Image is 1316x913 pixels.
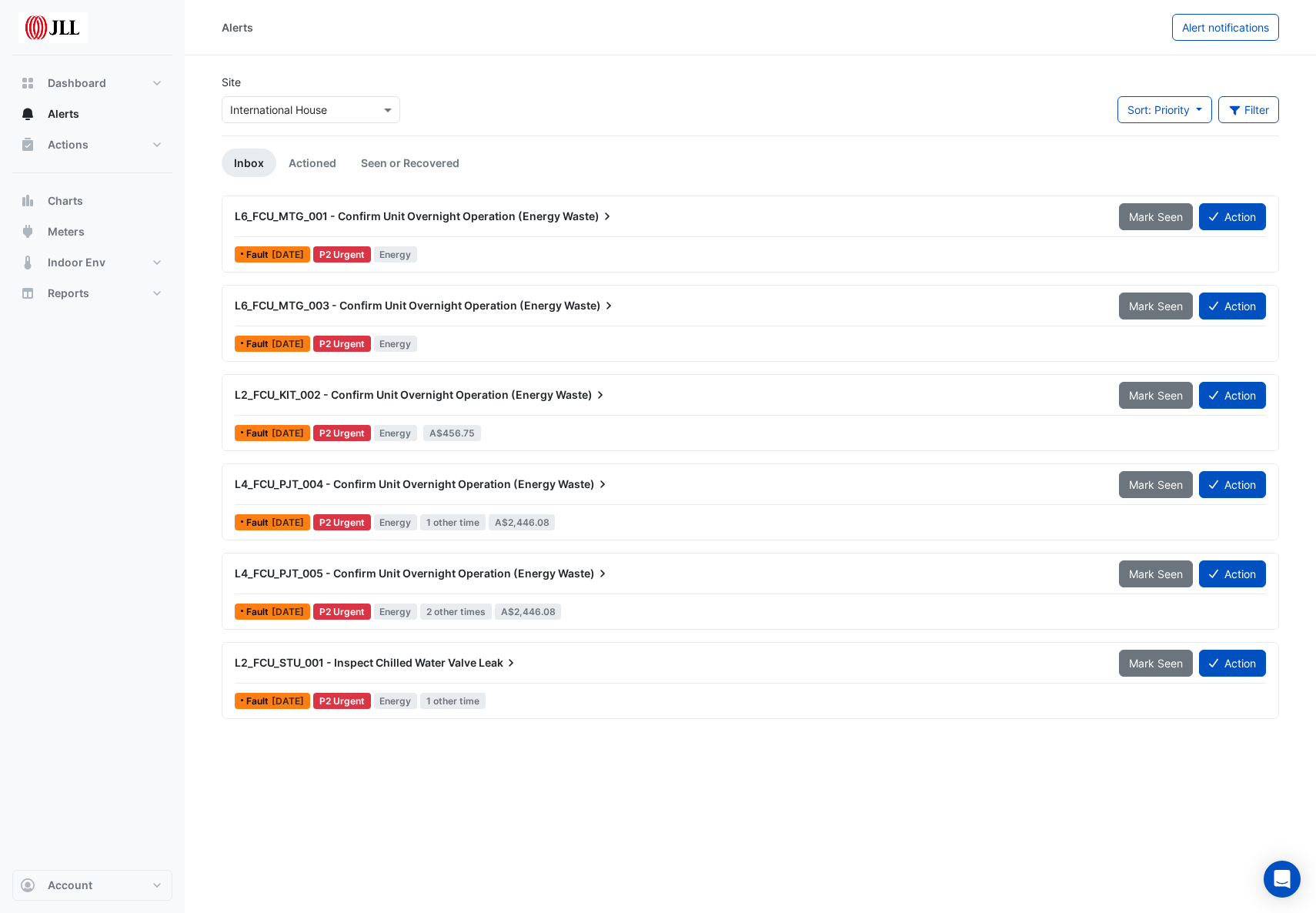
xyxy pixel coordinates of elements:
span: Fri 10-Oct-2025 18:00 AEDT [272,338,304,349]
span: Waste) [564,298,616,313]
button: Action [1199,560,1266,587]
span: Mark Seen [1129,567,1183,580]
span: Thu 02-Oct-2025 18:00 AEST [272,517,304,528]
button: Action [1199,382,1266,409]
span: Mark Seen [1129,389,1183,402]
span: Energy [374,425,418,441]
div: P2 Urgent [313,425,371,441]
a: Inbox [222,149,276,177]
span: Fault [246,250,272,259]
div: Open Intercom Messenger [1264,861,1301,898]
app-icon: Meters [20,224,35,239]
span: A$2,446.08 [501,606,556,617]
button: Account [12,870,172,901]
span: Fault [246,429,272,438]
span: Meters [48,224,85,239]
button: Charts [12,186,172,216]
span: Energy [374,246,418,263]
span: L2_FCU_STU_001 - Inspect Chilled Water Valve [235,656,476,669]
span: Indoor Env [48,255,105,270]
span: Reports [48,286,89,301]
span: A$456.75 [429,427,475,439]
span: L4_FCU_PJT_005 - Confirm Unit Overnight Operation (Energy [235,567,556,580]
button: Action [1199,471,1266,498]
button: Alerts [12,99,172,129]
span: Actions [48,137,89,152]
span: Alert notifications [1182,21,1269,34]
button: Action [1199,203,1266,230]
button: Action [1199,650,1266,677]
button: Filter [1218,96,1280,123]
label: Site [222,74,241,90]
span: 1 other time [420,514,486,530]
span: Energy [374,604,418,620]
span: Energy [374,336,418,352]
span: Waste) [558,477,610,492]
button: Meters [12,216,172,247]
span: L4_FCU_PJT_004 - Confirm Unit Overnight Operation (Energy [235,477,556,490]
app-icon: Alerts [20,106,35,122]
span: Energy [374,514,418,530]
span: L6_FCU_MTG_003 - Confirm Unit Overnight Operation (Energy [235,299,562,312]
span: Thu 25-Sep-2025 12:15 AEST [272,695,304,707]
span: Charts [48,193,83,209]
span: 2 other times [420,604,492,620]
span: L2_FCU_KIT_002 - Confirm Unit Overnight Operation (Energy [235,388,553,401]
span: Fault [246,697,272,706]
span: Fault [246,339,272,349]
div: Alerts [222,19,253,35]
button: Sort: Priority [1117,96,1212,123]
button: Mark Seen [1119,650,1193,677]
span: Fault [246,518,272,527]
button: Mark Seen [1119,382,1193,409]
span: Mark Seen [1129,299,1183,313]
app-icon: Indoor Env [20,255,35,270]
button: Mark Seen [1119,471,1193,498]
app-icon: Charts [20,193,35,209]
button: Mark Seen [1119,560,1193,587]
span: Mark Seen [1129,657,1183,670]
button: Action [1199,293,1266,319]
span: A$2,446.08 [495,517,549,528]
span: Fri 10-Oct-2025 06:45 AEDT [272,427,304,439]
a: Seen or Recovered [349,149,472,177]
div: P2 Urgent [313,336,371,352]
span: Leak [479,655,519,671]
span: Alerts [48,106,79,122]
button: Indoor Env [12,247,172,278]
img: Company Logo [18,12,88,43]
span: Waste) [556,387,608,403]
span: Energy [374,693,418,709]
app-icon: Dashboard [20,75,35,91]
span: Dashboard [48,75,106,91]
app-icon: Reports [20,286,35,301]
span: Waste) [558,566,610,581]
span: Account [48,878,92,893]
div: P2 Urgent [313,604,371,620]
div: P2 Urgent [313,514,371,530]
span: Waste) [563,209,615,224]
button: Alert notifications [1172,14,1279,41]
span: Mark Seen [1129,478,1183,491]
span: L6_FCU_MTG_001 - Confirm Unit Overnight Operation (Energy [235,209,560,222]
div: P2 Urgent [313,246,371,263]
span: Sort: Priority [1127,103,1190,116]
button: Dashboard [12,68,172,99]
button: Mark Seen [1119,293,1193,319]
button: Actions [12,129,172,160]
span: Thu 02-Oct-2025 18:00 AEST [272,606,304,617]
span: Fri 10-Oct-2025 18:00 AEDT [272,249,304,260]
a: Actioned [276,149,349,177]
app-icon: Actions [20,137,35,152]
button: Mark Seen [1119,203,1193,230]
span: Mark Seen [1129,210,1183,223]
span: Fault [246,607,272,617]
span: 1 other time [420,693,486,709]
div: P2 Urgent [313,693,371,709]
button: Reports [12,278,172,309]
